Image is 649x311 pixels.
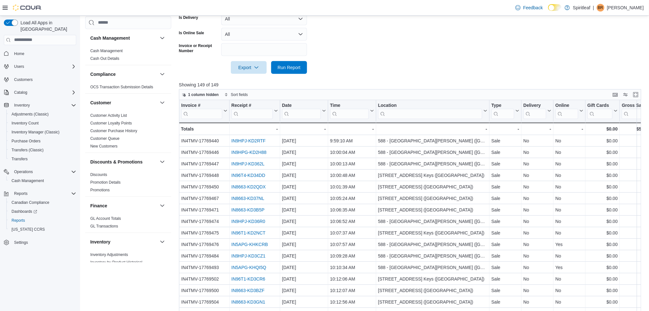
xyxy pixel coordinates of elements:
a: IN9HPJ-KD3CZ1 [231,253,265,259]
button: Gift Cards [588,102,618,119]
div: No [523,195,551,202]
span: New Customers [90,143,118,148]
div: [STREET_ADDRESS] ([GEOGRAPHIC_DATA]) [378,206,487,214]
span: Settings [14,240,28,245]
a: IN8663-KD3GN1 [231,299,265,305]
h3: Finance [90,202,107,209]
span: Customers [12,76,76,84]
div: No [523,206,551,214]
span: Reports [12,218,25,223]
div: $0.00 [588,218,618,225]
button: Inventory Manager (Classic) [6,128,79,137]
a: Settings [12,239,30,246]
span: Home [14,51,24,56]
a: Customer Loyalty Points [90,121,132,125]
span: Reports [12,190,76,197]
div: Date [282,102,321,119]
div: IN4TMV-17769476 [181,241,227,248]
button: Cash Management [6,176,79,185]
div: 10:07:57 AM [330,241,374,248]
button: Location [378,102,487,119]
button: Run Report [271,61,307,74]
div: [DATE] [282,218,326,225]
div: 10:06:35 AM [330,206,374,214]
div: No [556,229,583,237]
h3: Discounts & Promotions [90,158,142,165]
div: No [556,195,583,202]
div: IN4TMV-17769448 [181,171,227,179]
div: No [556,183,583,191]
div: IN4TMV-17769447 [181,160,227,168]
label: Invoice or Receipt Number [179,43,219,53]
div: IN4TMV-17769475 [181,229,227,237]
div: Cash Management [85,47,171,65]
span: Operations [12,168,76,176]
a: Customers [12,76,35,84]
a: Adjustments (Classic) [9,110,51,118]
div: Time [330,102,369,108]
span: Run Report [278,64,301,71]
span: Inventory Manager (Classic) [9,128,76,136]
div: $0.00 [588,148,618,156]
button: Customer [90,99,157,106]
span: Users [12,63,76,70]
button: Sort fields [222,91,250,99]
div: No [556,206,583,214]
a: IN96T1-KD3CR6 [231,276,265,282]
div: 588 - [GEOGRAPHIC_DATA][PERSON_NAME] ([GEOGRAPHIC_DATA]) [378,148,487,156]
span: Inventory Count [12,121,39,126]
a: IN8663-KD3BZF [231,288,264,293]
a: IN9HPJ-KD2RTF [231,138,265,143]
a: Purchase Orders [9,137,43,145]
div: Sale [491,137,519,145]
a: Inventory Manager (Classic) [9,128,62,136]
a: Customer Purchase History [90,128,137,133]
a: Customer Activity List [90,113,127,117]
a: IN96T4-KD34DD [231,173,265,178]
a: Inventory Count [9,119,41,127]
span: Catalog [14,90,27,95]
p: | [593,4,594,12]
span: Reports [9,217,76,224]
div: Gift Card Sales [588,102,613,119]
div: Sale [491,241,519,248]
a: IN96T1-KD2NCT [231,230,265,235]
div: 588 - [GEOGRAPHIC_DATA][PERSON_NAME] ([GEOGRAPHIC_DATA]) [378,137,487,145]
span: Customer Loyalty Points [90,120,132,125]
span: [US_STATE] CCRS [12,227,45,232]
div: Invoice # [181,102,222,119]
div: $0.00 [588,241,618,248]
button: Receipt # [231,102,278,119]
div: [DATE] [282,229,326,237]
div: [DATE] [282,171,326,179]
button: Type [491,102,519,119]
a: Cash Out Details [90,56,119,60]
div: 10:00:13 AM [330,160,374,168]
button: Compliance [90,71,157,77]
div: [STREET_ADDRESS] Keys ([GEOGRAPHIC_DATA]) [378,171,487,179]
nav: Complex example [4,46,76,264]
p: Spiritleaf [573,4,590,12]
span: Promotions [90,187,110,192]
div: Gift Cards [588,102,613,108]
div: 10:01:39 AM [330,183,374,191]
div: $0.00 [588,125,618,133]
button: Online [556,102,583,119]
span: Inventory [14,103,30,108]
div: IN4TMV-17769450 [181,183,227,191]
div: No [523,229,551,237]
div: Receipt # [231,102,272,108]
span: GL Account Totals [90,216,121,221]
a: Feedback [513,1,545,14]
a: Home [12,50,27,58]
button: Operations [1,167,79,176]
div: 10:00:48 AM [330,171,374,179]
button: Invoice # [181,102,227,119]
div: Sale [491,160,519,168]
span: Reports [14,191,28,196]
a: Customer Queue [90,136,119,140]
a: Canadian Compliance [9,199,52,206]
div: Sale [491,195,519,202]
div: - [556,125,583,133]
